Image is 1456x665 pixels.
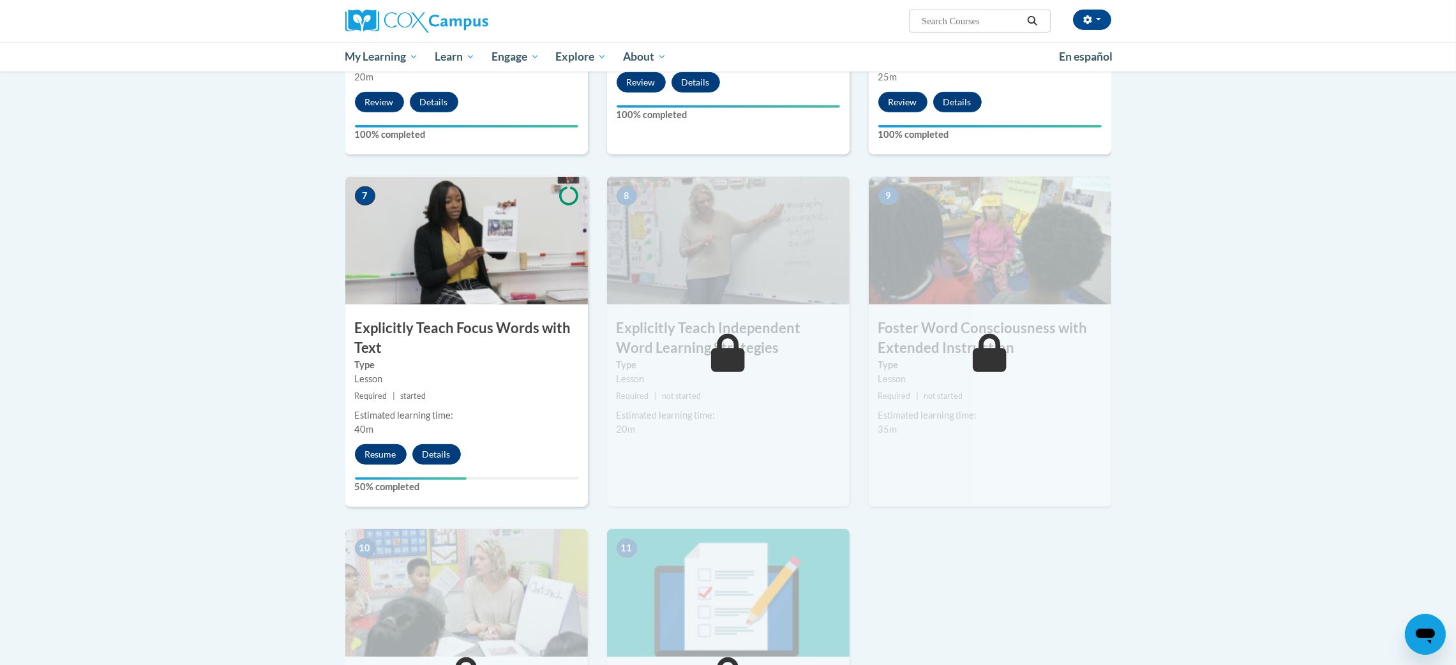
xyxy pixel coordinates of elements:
[355,372,578,386] div: Lesson
[916,391,919,401] span: |
[617,424,636,435] span: 20m
[924,391,963,401] span: not started
[617,408,840,422] div: Estimated learning time:
[878,408,1102,422] div: Estimated learning time:
[426,42,483,71] a: Learn
[400,391,426,401] span: started
[920,13,1023,29] input: Search Courses
[435,49,475,64] span: Learn
[355,408,578,422] div: Estimated learning time:
[617,358,840,372] label: Type
[654,391,657,401] span: |
[345,529,588,657] img: Course Image
[878,391,911,401] span: Required
[337,42,427,71] a: My Learning
[1073,10,1111,30] button: Account Settings
[355,71,374,82] span: 20m
[1023,13,1042,29] button: Search
[355,92,404,112] button: Review
[878,372,1102,386] div: Lesson
[672,72,720,93] button: Details
[869,177,1111,304] img: Course Image
[615,42,675,71] a: About
[355,539,375,558] span: 10
[355,424,374,435] span: 40m
[617,539,637,558] span: 11
[1405,614,1446,655] iframe: Button to launch messaging window
[617,72,666,93] button: Review
[933,92,982,112] button: Details
[617,186,637,205] span: 8
[869,318,1111,358] h3: Foster Word Consciousness with Extended Instruction
[345,10,588,33] a: Cox Campus
[345,318,588,358] h3: Explicitly Teach Focus Words with Text
[607,318,850,358] h3: Explicitly Teach Independent Word Learning Strategies
[355,477,467,480] div: Your progress
[345,177,588,304] img: Course Image
[878,186,899,205] span: 9
[607,177,850,304] img: Course Image
[355,444,407,465] button: Resume
[1051,43,1121,70] a: En español
[326,42,1130,71] div: Main menu
[878,358,1102,372] label: Type
[355,391,387,401] span: Required
[878,125,1102,128] div: Your progress
[617,372,840,386] div: Lesson
[355,125,578,128] div: Your progress
[483,42,548,71] a: Engage
[547,42,615,71] a: Explore
[878,92,927,112] button: Review
[617,391,649,401] span: Required
[412,444,461,465] button: Details
[345,10,488,33] img: Cox Campus
[355,480,578,494] label: 50% completed
[662,391,701,401] span: not started
[1059,50,1113,63] span: En español
[492,49,539,64] span: Engage
[355,128,578,142] label: 100% completed
[555,49,606,64] span: Explore
[345,49,418,64] span: My Learning
[878,71,897,82] span: 25m
[355,186,375,205] span: 7
[410,92,458,112] button: Details
[878,424,897,435] span: 35m
[355,358,578,372] label: Type
[607,529,850,657] img: Course Image
[623,49,666,64] span: About
[617,105,840,108] div: Your progress
[878,128,1102,142] label: 100% completed
[393,391,395,401] span: |
[617,108,840,122] label: 100% completed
